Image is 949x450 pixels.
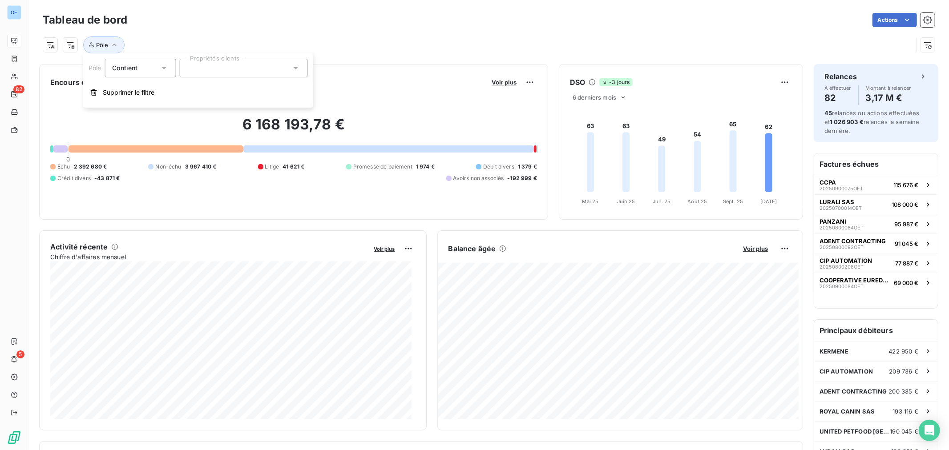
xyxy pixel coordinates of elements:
button: CIP AUTOMATION20250800208OET77 887 € [814,253,938,273]
span: ROYAL CANIN SAS [820,408,875,415]
span: Pôle [96,41,108,48]
span: 0 [66,156,70,163]
span: CCPA [820,179,836,186]
span: Contient [112,64,137,72]
span: Voir plus [374,246,395,252]
span: Voir plus [492,79,517,86]
span: 77 887 € [895,260,918,267]
h6: Factures échues [814,153,938,175]
button: PANZANI20250800064OET95 987 € [814,214,938,233]
h6: Principaux débiteurs [814,320,938,341]
button: Voir plus [372,245,398,253]
h6: DSO [570,77,585,88]
h2: 6 168 193,78 € [50,116,537,142]
span: ADENT CONTRACTING [820,237,886,245]
span: UNITED PETFOOD [GEOGRAPHIC_DATA] SRL [820,428,890,435]
span: 20250800208OET [820,264,864,269]
span: relances ou actions effectuées et relancés la semaine dernière. [824,109,920,134]
span: 1 379 € [518,163,537,171]
span: 209 736 € [889,368,918,375]
button: LURALI SAS20250700014OET108 000 € [814,194,938,214]
div: OE [7,5,21,20]
tspan: Sept. 25 [723,198,743,205]
span: Pôle [89,64,101,72]
button: CCPA20250900075OET115 676 € [814,175,938,194]
span: 2 392 680 € [74,163,107,171]
span: LURALI SAS [820,198,854,205]
tspan: Août 25 [688,198,707,205]
span: 95 987 € [894,221,918,228]
span: 20250900075OET [820,186,863,191]
span: 41 621 € [283,163,304,171]
span: 20250800092OET [820,245,864,250]
tspan: [DATE] [760,198,777,205]
span: Crédit divers [57,174,91,182]
span: Avoirs non associés [453,174,504,182]
tspan: Juil. 25 [653,198,670,205]
span: 108 000 € [892,201,918,208]
tspan: Mai 25 [582,198,599,205]
span: 20250700014OET [820,205,862,211]
span: 82 [13,85,24,93]
span: 200 335 € [889,388,918,395]
button: ADENT CONTRACTING20250800092OET91 045 € [814,233,938,253]
span: KERMENE [820,348,848,355]
span: CIP AUTOMATION [820,257,872,264]
span: Promesse de paiement [353,163,412,171]
span: 20250800064OET [820,225,864,230]
span: -192 999 € [508,174,537,182]
span: 6 derniers mois [573,94,616,101]
span: Montant à relancer [866,85,911,91]
h4: 3,17 M € [866,91,911,105]
span: Débit divers [483,163,514,171]
input: Propriétés clients [187,64,194,72]
span: CIP AUTOMATION [820,368,873,375]
button: Voir plus [740,245,771,253]
div: Open Intercom Messenger [919,420,940,441]
span: 91 045 € [895,240,918,247]
h6: Balance âgée [448,243,496,254]
span: 5 [16,350,24,358]
img: Logo LeanPay [7,430,21,445]
span: Supprimer le filtre [103,88,154,97]
span: 115 676 € [893,181,918,189]
span: 190 045 € [890,428,918,435]
span: Voir plus [743,245,768,252]
span: 422 950 € [889,348,918,355]
span: À effectuer [824,85,851,91]
span: ADENT CONTRACTING [820,388,887,395]
h6: Relances [824,71,857,82]
span: PANZANI [820,218,846,225]
span: Chiffre d'affaires mensuel [50,252,368,261]
span: -43 871 € [94,174,120,182]
span: Échu [57,163,70,171]
span: Litige [265,163,279,171]
span: -3 jours [599,78,632,86]
button: Actions [872,13,917,27]
h6: Activité récente [50,241,108,252]
h6: Encours client [50,77,101,88]
span: 1 974 € [416,163,435,171]
button: Voir plus [489,78,519,86]
span: 3 967 410 € [185,163,217,171]
span: 45 [824,109,832,117]
h3: Tableau de bord [43,12,127,28]
span: 20250900084OET [820,284,864,289]
span: COOPERATIVE EUREDEN [820,277,890,284]
h4: 82 [824,91,851,105]
span: 1 026 903 € [830,118,864,125]
button: COOPERATIVE EUREDEN20250900084OET69 000 € [814,273,938,292]
button: Supprimer le filtre [83,83,313,102]
span: 193 116 € [893,408,918,415]
tspan: Juin 25 [617,198,635,205]
button: Pôle [83,36,125,53]
span: 69 000 € [894,279,918,286]
span: Non-échu [155,163,181,171]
